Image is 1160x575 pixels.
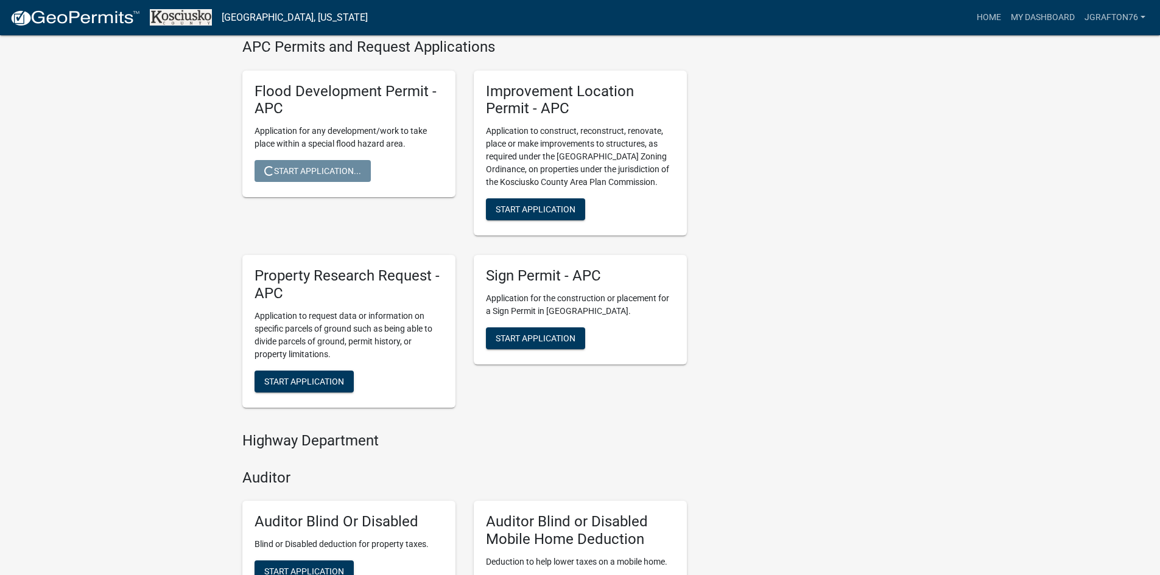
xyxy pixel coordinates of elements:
[486,267,675,285] h5: Sign Permit - APC
[242,432,687,450] h4: Highway Department
[496,333,575,343] span: Start Application
[486,292,675,318] p: Application for the construction or placement for a Sign Permit in [GEOGRAPHIC_DATA].
[496,204,575,214] span: Start Application
[486,125,675,189] p: Application to construct, reconstruct, renovate, place or make improvements to structures, as req...
[242,38,687,56] h4: APC Permits and Request Applications
[255,160,371,182] button: Start Application...
[1006,6,1080,29] a: My Dashboard
[242,469,687,487] h4: Auditor
[486,327,585,349] button: Start Application
[486,198,585,220] button: Start Application
[222,7,368,28] a: [GEOGRAPHIC_DATA], [US_STATE]
[264,166,361,176] span: Start Application...
[150,9,212,26] img: Kosciusko County, Indiana
[1080,6,1150,29] a: jgrafton76
[255,371,354,392] button: Start Application
[255,513,443,531] h5: Auditor Blind Or Disabled
[486,513,675,548] h5: Auditor Blind or Disabled Mobile Home Deduction
[486,556,675,568] p: Deduction to help lower taxes on a mobile home.
[255,267,443,302] h5: Property Research Request - APC
[255,310,443,361] p: Application to request data or information on specific parcels of ground such as being able to di...
[972,6,1006,29] a: Home
[264,376,344,386] span: Start Application
[255,125,443,150] p: Application for any development/work to take place within a special flood hazard area.
[255,538,443,551] p: Blind or Disabled deduction for property taxes.
[255,83,443,118] h5: Flood Development Permit - APC
[486,83,675,118] h5: Improvement Location Permit - APC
